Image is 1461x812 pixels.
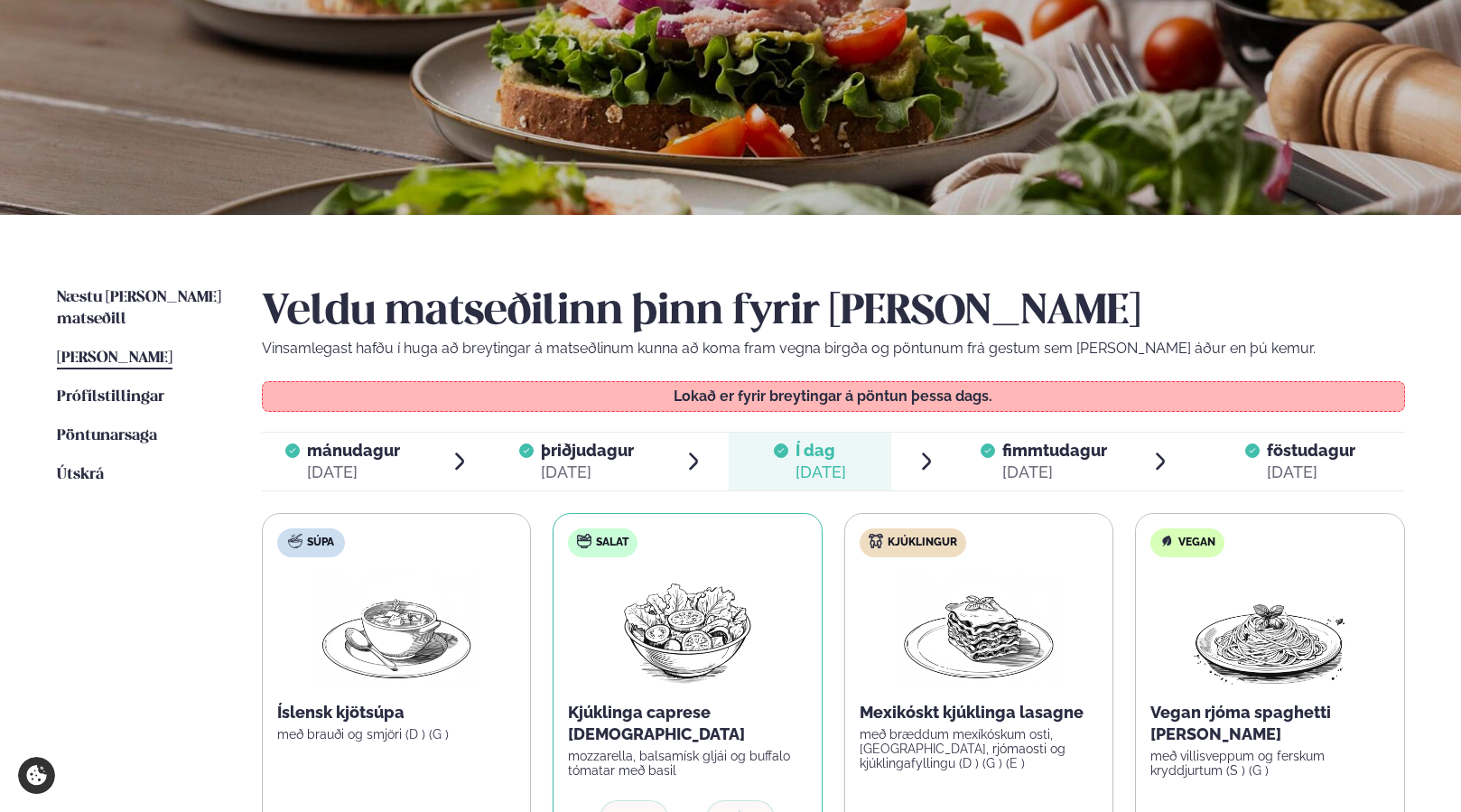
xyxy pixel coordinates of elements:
h2: Veldu matseðilinn þinn fyrir [PERSON_NAME] [262,287,1405,338]
div: [DATE] [307,462,400,483]
p: með bræddum mexíkóskum osti, [GEOGRAPHIC_DATA], rjómaosti og kjúklingafyllingu (D ) (G ) (E ) [860,727,1099,770]
p: með brauði og smjöri (D ) (G ) [277,727,516,742]
p: Mexikóskt kjúklinga lasagne [860,702,1099,723]
span: Prófílstillingar [57,389,164,405]
span: Súpa [307,536,334,550]
img: Salad.png [608,572,768,687]
div: [DATE] [541,462,634,483]
span: Salat [596,536,628,550]
div: [DATE] [1002,462,1107,483]
a: Útskrá [57,464,104,486]
a: Næstu [PERSON_NAME] matseðill [57,287,226,331]
p: Lokað er fyrir breytingar á pöntun þessa dags. [280,389,1386,404]
img: Spagetti.png [1190,572,1349,687]
p: með villisveppum og ferskum kryddjurtum (S ) (G ) [1150,749,1390,778]
img: salad.svg [577,534,591,548]
img: chicken.svg [869,534,883,548]
span: þriðjudagur [541,441,634,460]
img: Vegan.svg [1159,534,1174,548]
span: föstudagur [1267,441,1355,460]
a: Pöntunarsaga [57,425,157,447]
span: Næstu [PERSON_NAME] matseðill [57,290,221,327]
span: Vegan [1178,536,1215,550]
span: Kjúklingur [888,536,957,550]
span: mánudagur [307,441,400,460]
img: soup.svg [288,534,302,548]
p: Íslensk kjötsúpa [277,702,516,723]
span: Í dag [796,440,846,462]
a: Cookie settings [18,757,55,794]
img: Lasagna.png [899,572,1058,687]
span: Útskrá [57,467,104,482]
span: [PERSON_NAME] [57,350,172,366]
div: [DATE] [796,462,846,483]
span: Pöntunarsaga [57,428,157,443]
div: [DATE] [1267,462,1355,483]
span: fimmtudagur [1002,441,1107,460]
a: Prófílstillingar [57,387,164,408]
a: [PERSON_NAME] [57,348,172,369]
p: Kjúklinga caprese [DEMOGRAPHIC_DATA] [568,702,807,745]
p: Vegan rjóma spaghetti [PERSON_NAME] [1150,702,1390,745]
img: Soup.png [317,572,476,687]
p: mozzarella, balsamísk gljái og buffalo tómatar með basil [568,749,807,778]
p: Vinsamlegast hafðu í huga að breytingar á matseðlinum kunna að koma fram vegna birgða og pöntunum... [262,338,1405,359]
